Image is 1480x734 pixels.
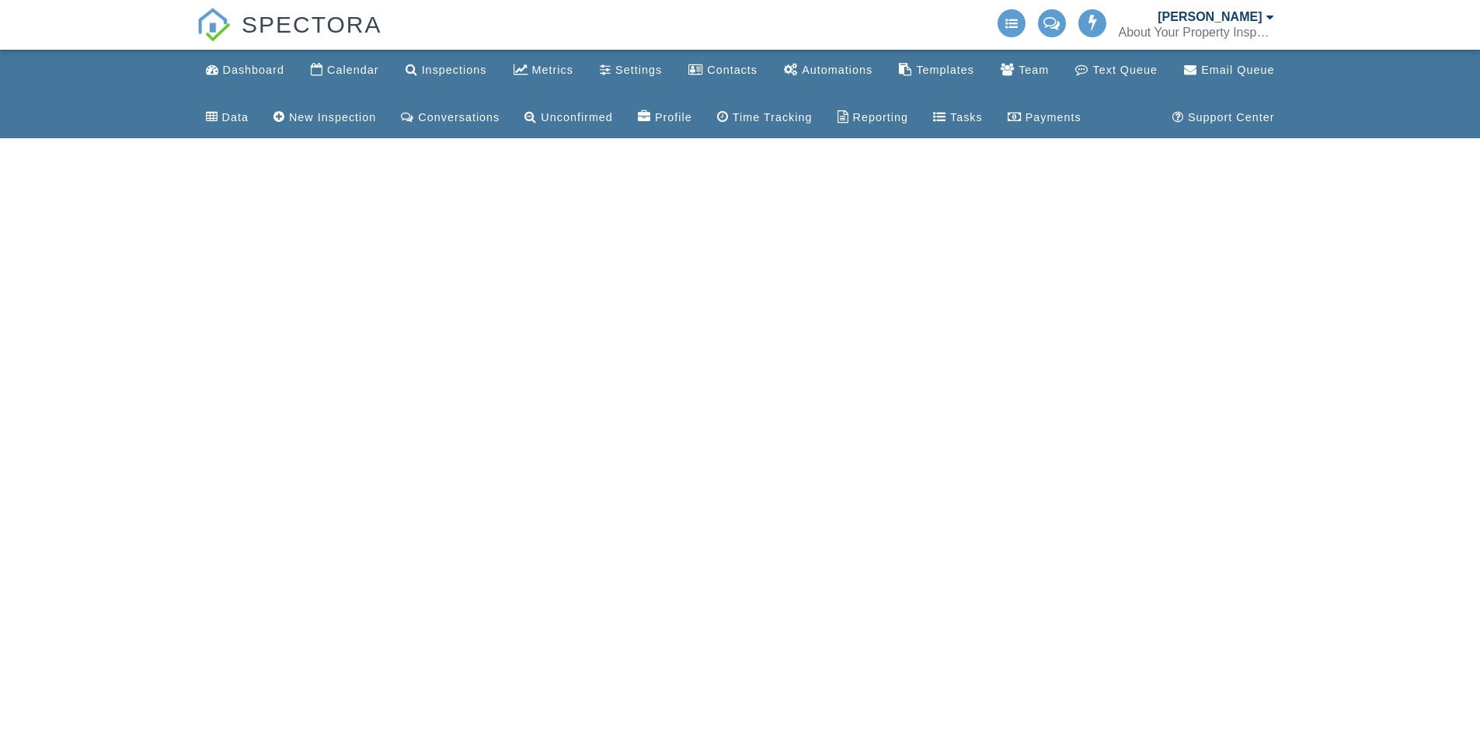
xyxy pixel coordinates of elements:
div: Settings [615,64,662,76]
div: Profile [655,111,692,123]
a: Support Center [1166,103,1281,132]
a: Automations (Advanced) [778,56,879,85]
a: Email Queue [1178,56,1280,85]
span: SPECTORA [242,8,382,40]
a: New Inspection [267,103,382,132]
a: Contacts [682,56,764,85]
a: Time Tracking [711,103,819,132]
a: Data [200,103,255,132]
div: Data [222,111,249,123]
a: Settings [594,56,668,85]
div: Text Queue [1092,64,1158,76]
a: Conversations [395,103,506,132]
div: Metrics [532,64,573,76]
div: Tasks [950,111,983,123]
a: Unconfirmed [518,103,619,132]
a: Team [994,56,1055,85]
a: Dashboard [200,56,291,85]
div: Support Center [1188,111,1275,123]
div: Templates [916,64,974,76]
div: Inspections [422,64,487,76]
a: Calendar [305,56,385,85]
div: Automations [802,64,872,76]
a: Reporting [831,103,914,132]
div: Reporting [853,111,908,123]
div: Time Tracking [733,111,813,123]
div: Calendar [327,64,378,76]
a: Payments [1001,103,1088,132]
a: Templates [893,56,980,85]
div: New Inspection [289,111,376,123]
a: Company Profile [632,103,698,132]
div: About Your Property Inspection, Inc. [1119,25,1274,40]
a: SPECTORA [197,23,382,52]
img: The Best Home Inspection Software - Spectora [197,8,231,42]
div: Team [1019,64,1049,76]
div: Contacts [707,64,757,76]
div: Email Queue [1201,64,1274,76]
a: Inspections [399,56,493,85]
div: Conversations [418,111,500,123]
div: Payments [1026,111,1081,123]
a: Metrics [507,56,580,85]
a: Tasks [927,103,989,132]
div: Dashboard [223,64,284,76]
div: [PERSON_NAME] [1158,9,1262,25]
div: Unconfirmed [541,111,613,123]
a: Text Queue [1069,56,1164,85]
